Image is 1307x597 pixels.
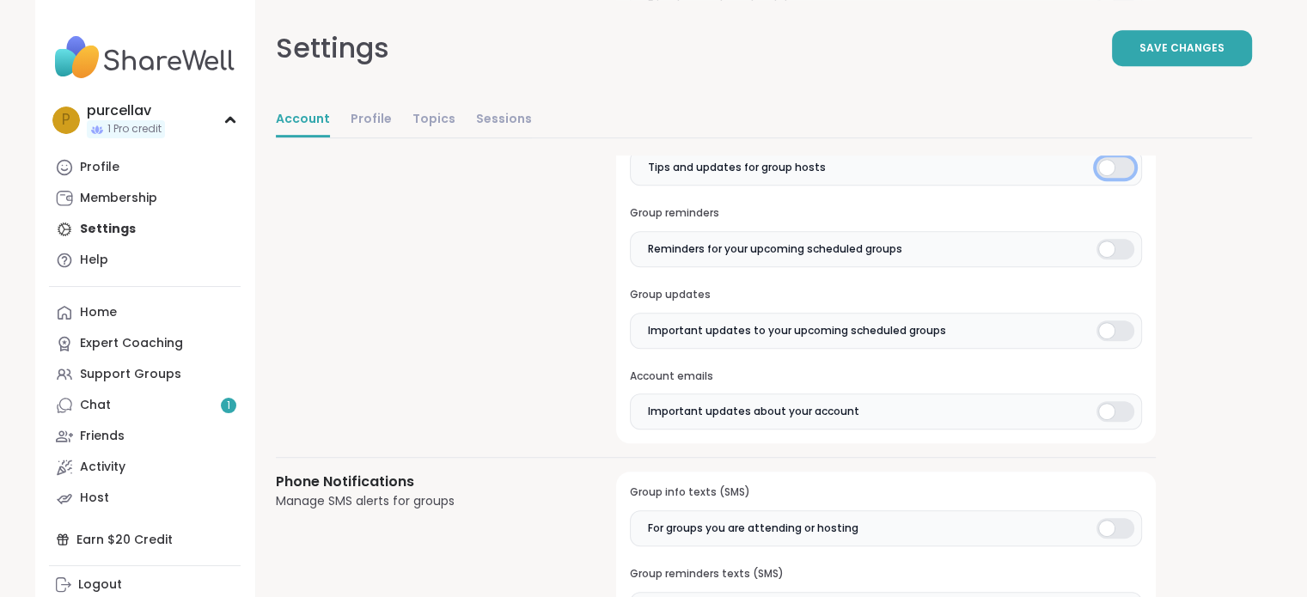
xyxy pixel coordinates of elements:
a: Topics [412,103,455,137]
a: Host [49,483,241,514]
button: Save Changes [1112,30,1252,66]
div: Profile [80,159,119,176]
a: Profile [49,152,241,183]
a: Support Groups [49,359,241,390]
div: Logout [78,576,122,594]
span: 1 Pro credit [107,122,162,137]
a: Membership [49,183,241,214]
div: Expert Coaching [80,335,183,352]
div: Settings [276,27,389,69]
div: Home [80,304,117,321]
span: Important updates to your upcoming scheduled groups [648,323,946,338]
a: Activity [49,452,241,483]
span: p [62,109,70,131]
a: Chat1 [49,390,241,421]
h3: Group reminders texts (SMS) [630,567,1141,582]
span: Reminders for your upcoming scheduled groups [648,241,902,257]
a: Account [276,103,330,137]
div: Membership [80,190,157,207]
a: Help [49,245,241,276]
a: Sessions [476,103,532,137]
h3: Group updates [630,288,1141,302]
span: Important updates about your account [648,404,859,419]
span: 1 [227,399,230,413]
span: For groups you are attending or hosting [648,521,858,536]
a: Home [49,297,241,328]
a: Profile [351,103,392,137]
div: Activity [80,459,125,476]
div: Host [80,490,109,507]
div: Manage SMS alerts for groups [276,492,576,510]
span: Tips and updates for group hosts [648,160,826,175]
h3: Phone Notifications [276,472,576,492]
h3: Account emails [630,369,1141,384]
div: Help [80,252,108,269]
div: Friends [80,428,125,445]
h3: Group info texts (SMS) [630,485,1141,500]
div: Support Groups [80,366,181,383]
div: purcellav [87,101,165,120]
div: Earn $20 Credit [49,524,241,555]
h3: Group reminders [630,206,1141,221]
div: Chat [80,397,111,414]
span: Save Changes [1139,40,1225,56]
a: Expert Coaching [49,328,241,359]
a: Friends [49,421,241,452]
img: ShareWell Nav Logo [49,27,241,88]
